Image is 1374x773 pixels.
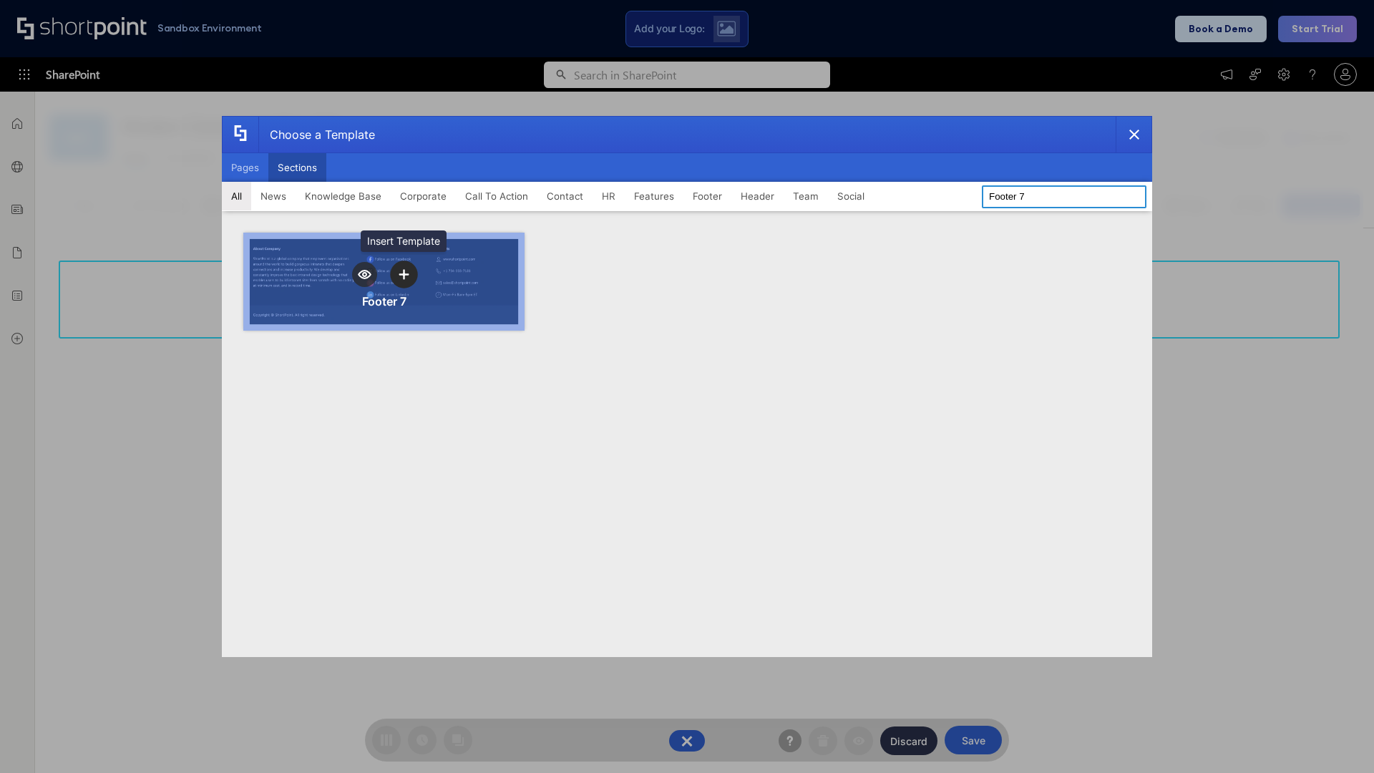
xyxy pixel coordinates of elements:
button: Contact [537,182,593,210]
button: Header [731,182,784,210]
button: Corporate [391,182,456,210]
iframe: Chat Widget [1302,704,1374,773]
div: Choose a Template [258,117,375,152]
button: News [251,182,296,210]
div: Footer 7 [362,294,406,308]
div: template selector [222,116,1152,657]
button: Team [784,182,828,210]
button: Social [828,182,874,210]
button: Call To Action [456,182,537,210]
button: All [222,182,251,210]
input: Search [982,185,1146,208]
button: HR [593,182,625,210]
button: Features [625,182,683,210]
button: Sections [268,153,326,182]
button: Footer [683,182,731,210]
button: Knowledge Base [296,182,391,210]
button: Pages [222,153,268,182]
